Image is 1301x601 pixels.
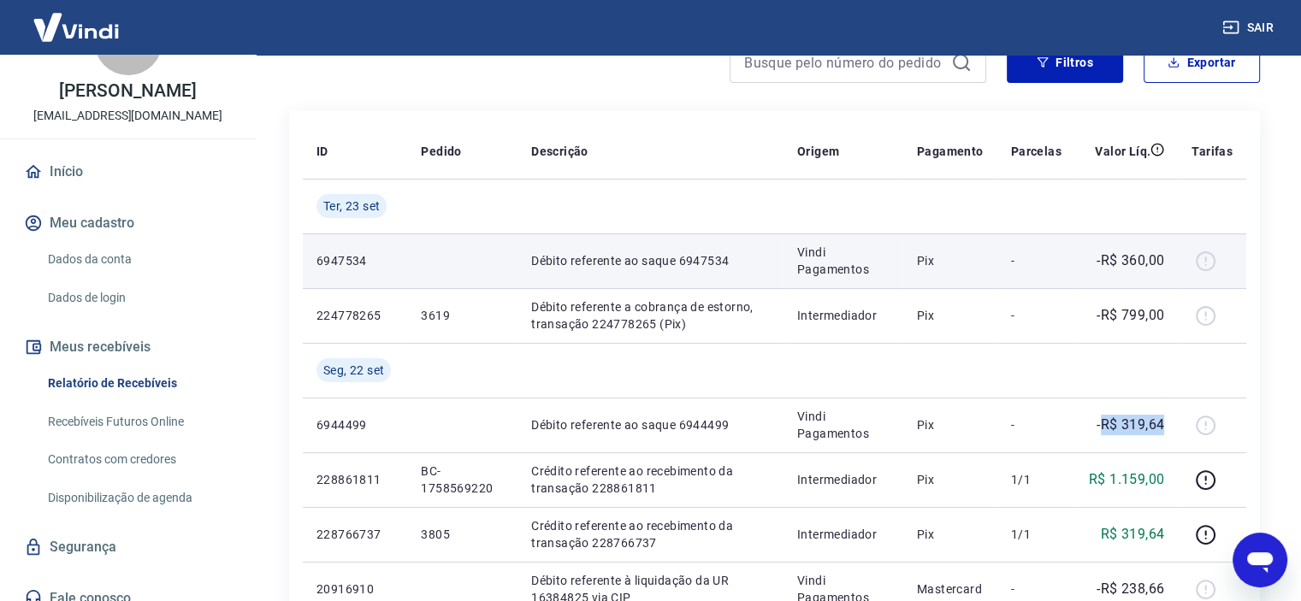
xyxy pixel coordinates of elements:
a: Dados de login [41,280,235,315]
p: Pix [917,307,984,324]
p: R$ 319,64 [1101,524,1165,545]
p: Valor Líq. [1095,143,1150,160]
p: 3619 [421,307,504,324]
p: Parcelas [1011,143,1061,160]
button: Meus recebíveis [21,328,235,366]
p: Origem [797,143,839,160]
a: Dados da conta [41,242,235,277]
p: 228861811 [316,471,393,488]
p: Débito referente ao saque 6944499 [531,416,770,433]
button: Exportar [1144,42,1260,83]
p: 228766737 [316,526,393,543]
p: Descrição [531,143,588,160]
a: Relatório de Recebíveis [41,366,235,401]
p: Tarifas [1192,143,1233,160]
span: Ter, 23 set [323,197,380,215]
p: [PERSON_NAME] [59,82,196,100]
p: Mastercard [917,580,984,598]
p: -R$ 360,00 [1097,250,1164,271]
p: 6944499 [316,416,393,433]
p: -R$ 319,64 [1097,415,1164,435]
p: - [1011,307,1061,324]
p: Crédito referente ao recebimento da transação 228861811 [531,463,770,497]
p: 1/1 [1011,526,1061,543]
p: 1/1 [1011,471,1061,488]
p: Intermediador [797,526,890,543]
p: BC-1758569220 [421,463,504,497]
p: Pagamento [917,143,984,160]
p: - [1011,580,1061,598]
input: Busque pelo número do pedido [744,50,944,75]
a: Contratos com credores [41,442,235,477]
span: Seg, 22 set [323,362,384,379]
p: Pedido [421,143,461,160]
p: -R$ 238,66 [1097,579,1164,599]
p: Pix [917,526,984,543]
iframe: Botão para abrir a janela de mensagens [1233,533,1287,587]
p: 6947534 [316,252,393,269]
button: Meu cadastro [21,204,235,242]
a: Segurança [21,528,235,566]
p: Intermediador [797,307,890,324]
p: Vindi Pagamentos [797,244,890,278]
button: Filtros [1007,42,1123,83]
p: Crédito referente ao recebimento da transação 228766737 [531,517,770,551]
p: [EMAIL_ADDRESS][DOMAIN_NAME] [33,107,222,125]
img: Vindi [21,1,132,53]
a: Início [21,153,235,191]
p: - [1011,252,1061,269]
p: Débito referente a cobrança de estorno, transação 224778265 (Pix) [531,298,770,333]
p: R$ 1.159,00 [1089,469,1164,490]
p: Intermediador [797,471,890,488]
p: Vindi Pagamentos [797,408,890,442]
p: - [1011,416,1061,433]
a: Disponibilização de agenda [41,480,235,516]
button: Sair [1219,12,1280,44]
p: -R$ 799,00 [1097,305,1164,326]
p: ID [316,143,328,160]
p: 20916910 [316,580,393,598]
p: 3805 [421,526,504,543]
p: Pix [917,471,984,488]
p: Pix [917,252,984,269]
p: Débito referente ao saque 6947534 [531,252,770,269]
p: 224778265 [316,307,393,324]
p: Pix [917,416,984,433]
a: Recebíveis Futuros Online [41,404,235,439]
